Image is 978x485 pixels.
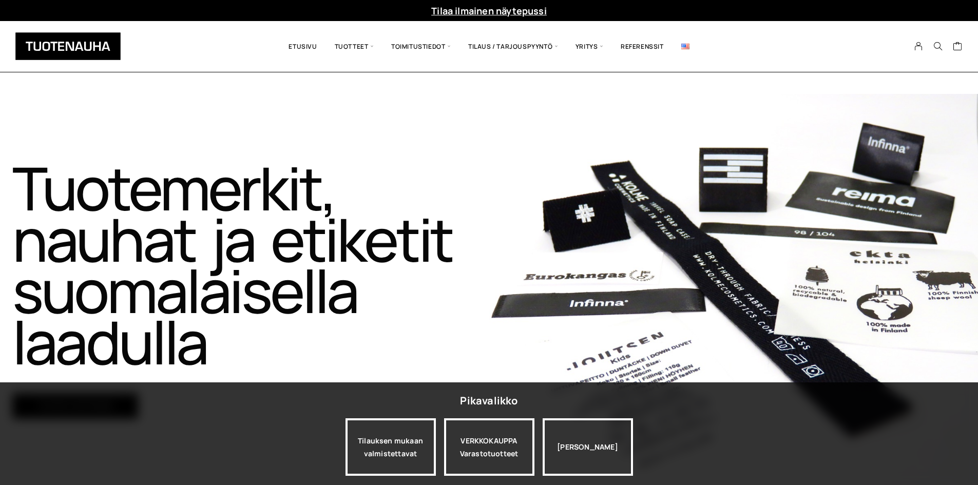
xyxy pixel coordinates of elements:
[953,41,963,53] a: Cart
[280,29,325,64] a: Etusivu
[326,29,382,64] span: Tuotteet
[444,418,534,476] a: VERKKOKAUPPAVarastotuotteet
[681,44,689,49] img: English
[612,29,673,64] a: Referenssit
[12,162,487,367] h1: Tuotemerkit, nauhat ja etiketit suomalaisella laadulla​
[543,418,633,476] div: [PERSON_NAME]
[382,29,459,64] span: Toimitustiedot
[909,42,929,51] a: My Account
[928,42,948,51] button: Search
[567,29,612,64] span: Yritys
[459,29,567,64] span: Tilaus / Tarjouspyyntö
[444,418,534,476] div: VERKKOKAUPPA Varastotuotteet
[346,418,436,476] a: Tilauksen mukaan valmistettavat
[460,392,517,410] div: Pikavalikko
[15,32,121,60] img: Tuotenauha Oy
[431,5,547,17] a: Tilaa ilmainen näytepussi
